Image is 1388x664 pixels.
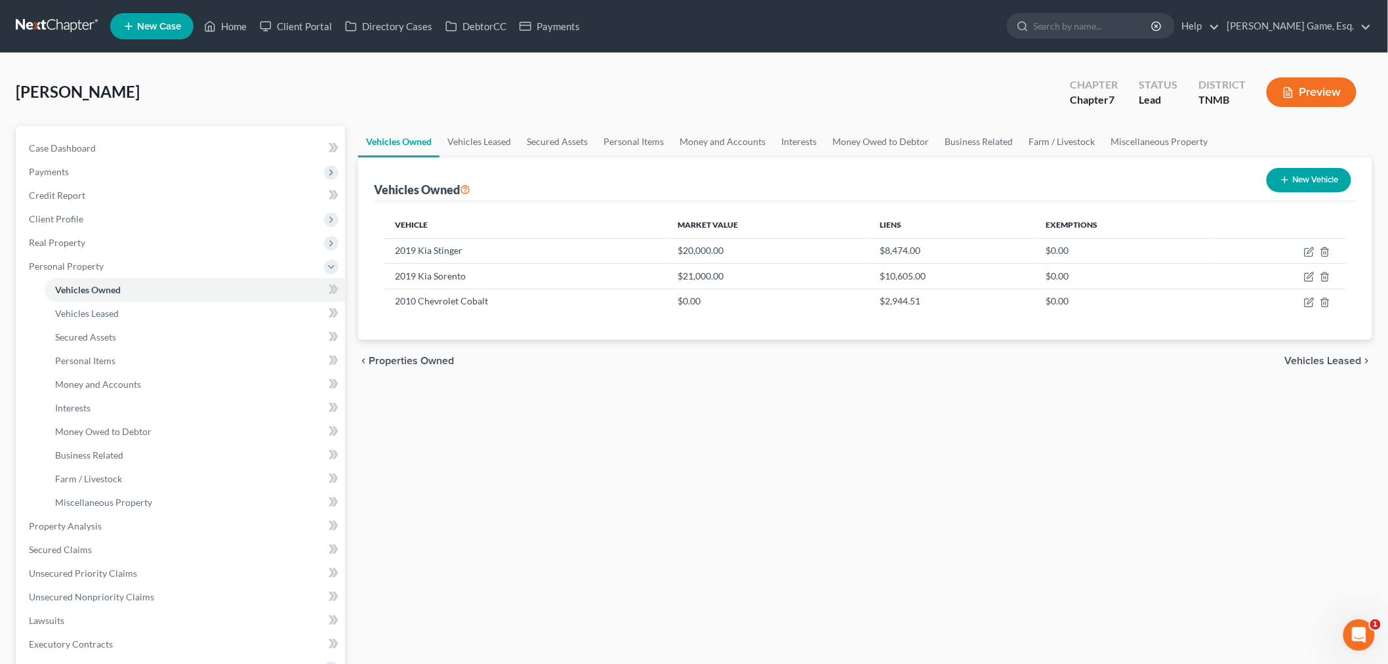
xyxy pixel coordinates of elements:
div: District [1198,77,1246,93]
a: Interests [773,126,825,157]
div: TNMB [1198,93,1246,108]
span: Payments [29,166,69,177]
div: Vehicles Owned [374,182,470,197]
span: Executory Contracts [29,638,113,650]
th: Vehicle [384,212,668,238]
td: $21,000.00 [668,264,870,289]
a: Interests [45,396,345,420]
span: Credit Report [29,190,85,201]
a: Credit Report [18,184,345,207]
span: Unsecured Nonpriority Claims [29,591,154,602]
a: Miscellaneous Property [45,491,345,514]
div: Chapter [1070,93,1118,108]
div: Status [1139,77,1177,93]
span: Lawsuits [29,615,64,626]
span: Real Property [29,237,85,248]
a: Vehicles Owned [358,126,439,157]
span: Properties Owned [369,356,454,366]
a: Help [1175,14,1219,38]
a: Money and Accounts [45,373,345,396]
a: Property Analysis [18,514,345,538]
a: Vehicles Leased [439,126,519,157]
a: Personal Items [596,126,672,157]
div: Chapter [1070,77,1118,93]
a: Payments [513,14,586,38]
span: Interests [55,402,91,413]
td: $2,944.51 [869,289,1035,314]
a: Vehicles Leased [45,302,345,325]
td: 2019 Kia Stinger [384,238,668,263]
button: chevron_left Properties Owned [358,356,454,366]
a: Money Owed to Debtor [825,126,937,157]
a: Lawsuits [18,609,345,633]
td: $8,474.00 [869,238,1035,263]
td: $0.00 [1035,289,1215,314]
span: New Case [137,22,181,31]
span: Secured Assets [55,331,116,342]
span: 1 [1370,619,1381,630]
a: Secured Assets [45,325,345,349]
a: Secured Claims [18,538,345,562]
span: Client Profile [29,213,83,224]
span: Business Related [55,449,123,461]
td: 2019 Kia Sorento [384,264,668,289]
a: Money and Accounts [672,126,773,157]
a: DebtorCC [439,14,513,38]
a: Vehicles Owned [45,278,345,302]
a: Case Dashboard [18,136,345,160]
a: Business Related [45,444,345,467]
button: Vehicles Leased chevron_right [1285,356,1372,366]
th: Exemptions [1035,212,1215,238]
a: Executory Contracts [18,633,345,656]
span: Personal Items [55,355,115,366]
input: Search by name... [1033,14,1153,38]
span: Vehicles Leased [1285,356,1362,366]
span: Money and Accounts [55,379,141,390]
i: chevron_right [1362,356,1372,366]
th: Market Value [668,212,870,238]
td: $0.00 [1035,264,1215,289]
a: Unsecured Nonpriority Claims [18,585,345,609]
button: Preview [1267,77,1357,107]
a: Personal Items [45,349,345,373]
span: Property Analysis [29,520,102,531]
a: Business Related [937,126,1021,157]
div: Lead [1139,93,1177,108]
a: Home [197,14,253,38]
span: Vehicles Owned [55,284,121,295]
a: Client Portal [253,14,338,38]
span: [PERSON_NAME] [16,82,140,101]
span: Vehicles Leased [55,308,119,319]
iframe: Intercom live chat [1343,619,1375,651]
span: Case Dashboard [29,142,96,154]
td: $0.00 [668,289,870,314]
a: Unsecured Priority Claims [18,562,345,585]
span: Miscellaneous Property [55,497,152,508]
a: [PERSON_NAME] Game, Esq. [1221,14,1372,38]
a: Farm / Livestock [45,467,345,491]
a: Miscellaneous Property [1103,126,1216,157]
a: Secured Assets [519,126,596,157]
td: $20,000.00 [668,238,870,263]
a: Farm / Livestock [1021,126,1103,157]
span: Money Owed to Debtor [55,426,152,437]
button: New Vehicle [1267,168,1351,192]
span: 7 [1109,93,1114,106]
span: Secured Claims [29,544,92,555]
span: Unsecured Priority Claims [29,568,137,579]
span: Personal Property [29,260,104,272]
td: $0.00 [1035,238,1215,263]
th: Liens [869,212,1035,238]
td: $10,605.00 [869,264,1035,289]
i: chevron_left [358,356,369,366]
td: 2010 Chevrolet Cobalt [384,289,668,314]
span: Farm / Livestock [55,473,122,484]
a: Money Owed to Debtor [45,420,345,444]
a: Directory Cases [338,14,439,38]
